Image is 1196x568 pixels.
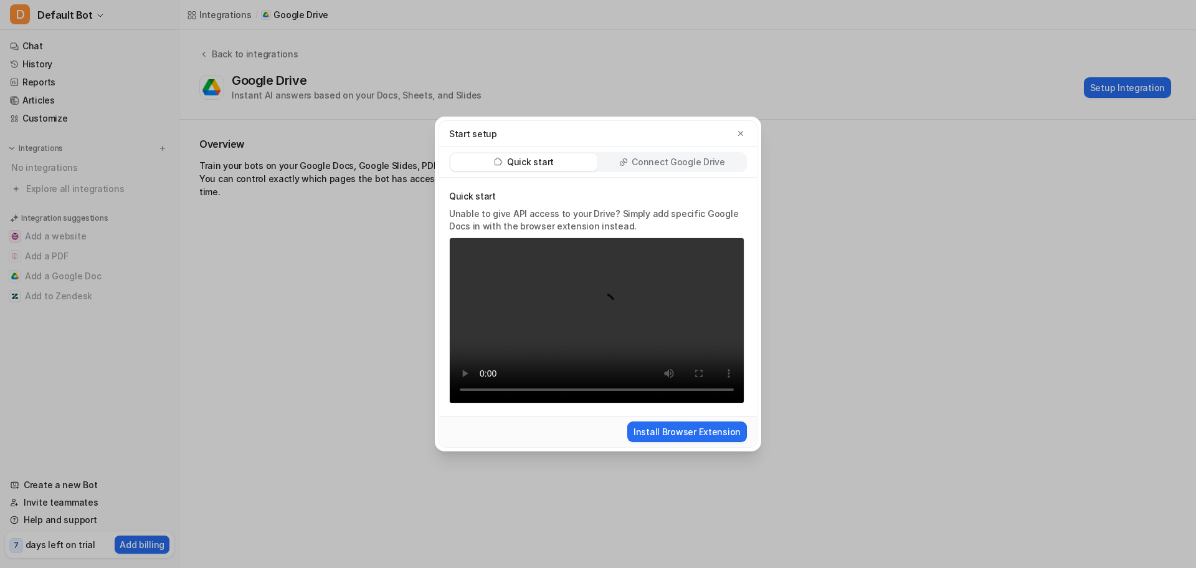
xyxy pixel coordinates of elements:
[632,156,724,168] p: Connect Google Drive
[627,421,747,442] button: Install Browser Extension
[449,127,497,140] p: Start setup
[449,238,744,404] video: Your browser does not support the video tag.
[449,208,744,233] p: Unable to give API access to your Drive? Simply add specific Google Docs in with the browser exte...
[449,190,744,203] p: Quick start
[507,156,554,168] p: Quick start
